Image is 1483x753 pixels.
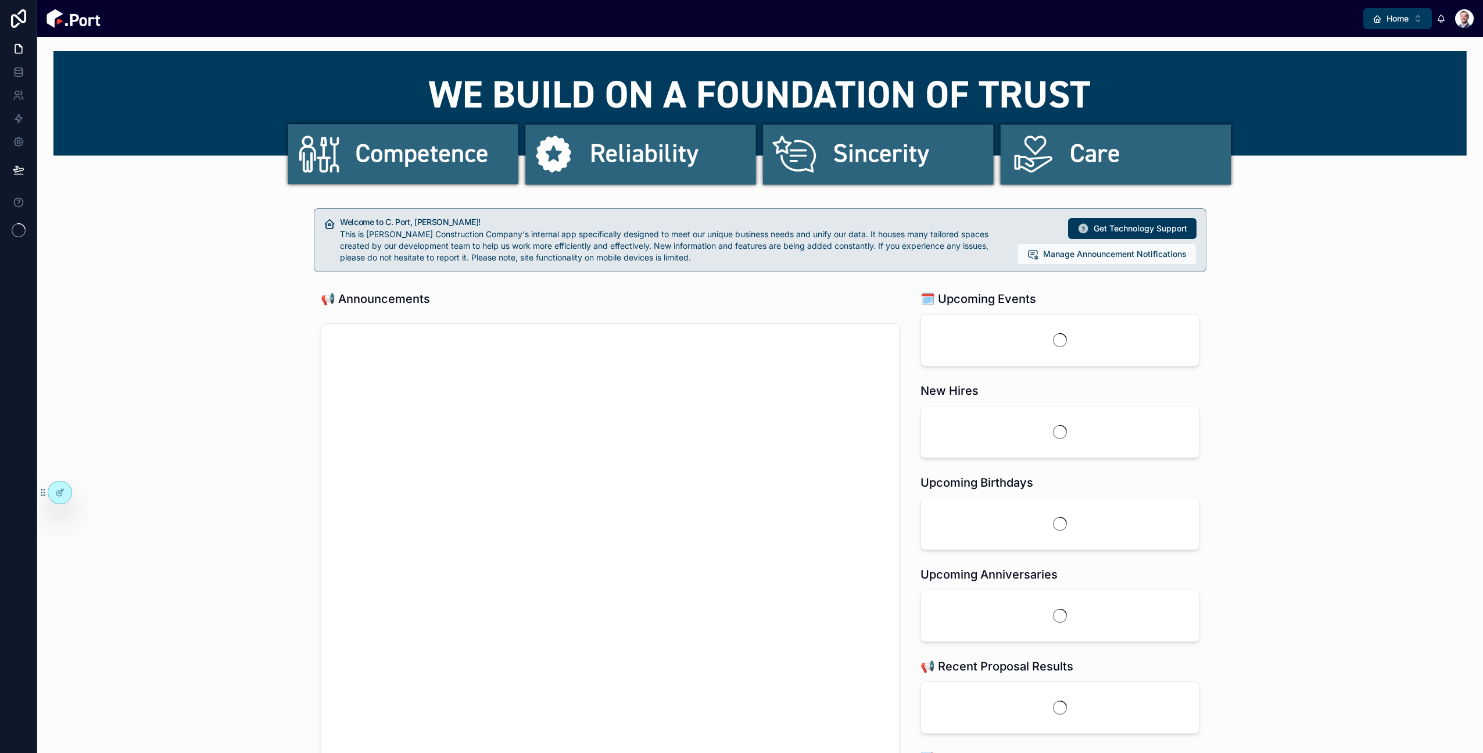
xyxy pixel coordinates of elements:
h5: Welcome to C. Port, Matt! [340,218,1008,226]
button: Select Button [1363,8,1432,29]
div: scrollable content [110,16,1363,21]
h1: Upcoming Anniversaries [920,566,1058,583]
img: 22972-cportbannew_topban3-02.png [53,51,1467,190]
h1: New Hires [920,383,979,399]
h1: 📢 Announcements [321,291,430,307]
span: Get Technology Support [1094,223,1187,234]
span: Home [1387,13,1409,24]
h1: Upcoming Birthdays [920,474,1033,491]
span: This is [PERSON_NAME] Construction Company's internal app specifically designed to meet our uniqu... [340,229,988,262]
button: Manage Announcement Notifications [1017,244,1197,265]
span: Manage Announcement Notifications [1043,248,1187,260]
h1: 🗓️ Upcoming Events [920,291,1036,307]
button: Get Technology Support [1068,218,1197,239]
h1: 📢 Recent Proposal Results [920,658,1073,675]
img: App logo [46,9,101,28]
div: This is Clark Construction Company's internal app specifically designed to meet our unique busine... [340,229,1008,263]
